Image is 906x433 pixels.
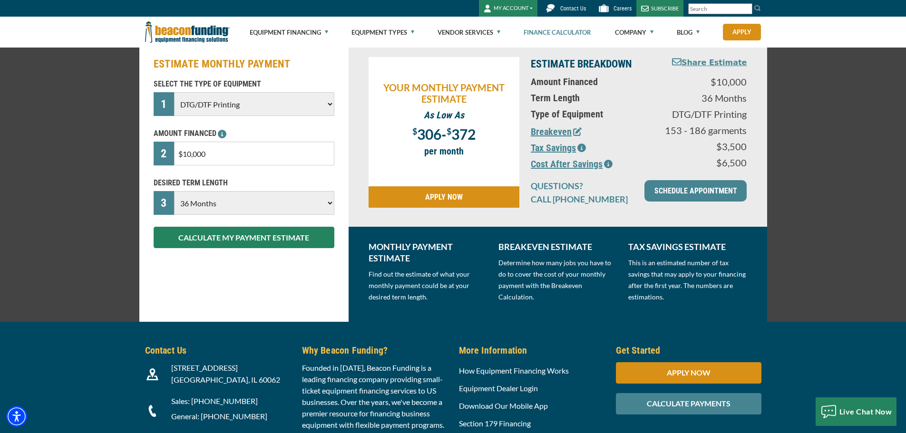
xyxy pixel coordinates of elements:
a: Company [615,17,653,48]
a: Blog [677,17,700,48]
img: Beacon Funding Corporation logo [145,17,230,48]
button: Breakeven [531,125,582,139]
p: General: [PHONE_NUMBER] [171,411,291,422]
a: Clear search text [742,5,750,13]
div: APPLY NOW [616,362,761,384]
span: Live Chat Now [839,407,892,416]
a: Vendor Services [438,17,500,48]
h5: More Information [459,343,604,357]
a: SCHEDULE APPOINTMENT [644,180,747,202]
p: per month [373,145,515,157]
p: QUESTIONS? [531,180,633,192]
p: This is an estimated number of tax savings that may apply to your financing after the first year.... [628,257,747,303]
p: Determine how many jobs you have to do to cover the cost of your monthly payment with the Breakev... [498,257,617,303]
h2: ESTIMATE MONTHLY PAYMENT [154,57,334,71]
p: Founded in [DATE], Beacon Funding is a leading financing company providing small-ticket equipment... [302,362,448,431]
p: $3,500 [663,141,747,152]
span: $ [412,126,417,136]
p: - [373,125,515,141]
button: Cost After Savings [531,157,613,171]
img: Beacon Funding location [146,368,158,380]
a: Equipment Financing [250,17,328,48]
div: 2 [154,142,175,165]
input: $ [174,142,334,165]
a: Download Our Mobile App [459,401,548,410]
a: APPLY NOW [369,186,520,208]
div: CALCULATE PAYMENTS [616,393,761,414]
p: 36 Months [663,92,747,104]
button: Tax Savings [531,141,586,155]
div: 3 [154,191,175,215]
p: Type of Equipment [531,108,652,120]
a: Apply [723,24,761,40]
a: Equipment Types [351,17,414,48]
p: YOUR MONTHLY PAYMENT ESTIMATE [373,82,515,105]
h5: Get Started [616,343,761,357]
span: 372 [451,125,476,143]
span: Careers [614,5,632,12]
h5: Contact Us [145,343,291,357]
span: 306 [417,125,441,143]
p: ESTIMATE BREAKDOWN [531,57,652,71]
span: Contact Us [560,5,586,12]
p: Amount Financed [531,76,652,87]
a: Section 179 Financing [459,419,531,428]
p: As Low As [373,109,515,121]
a: How Equipment Financing Works [459,366,569,375]
p: DTG/DTF Printing [663,108,747,120]
a: APPLY NOW [616,368,761,377]
p: SELECT THE TYPE OF EQUIPMENT [154,78,334,90]
button: Share Estimate [672,57,747,69]
p: $6,500 [663,157,747,168]
p: 153 - 186 garments [663,125,747,136]
p: AMOUNT FINANCED [154,128,334,139]
input: Search [688,3,752,14]
p: DESIRED TERM LENGTH [154,177,334,189]
button: Live Chat Now [816,397,897,426]
p: $10,000 [663,76,747,87]
a: Finance Calculator [524,17,591,48]
span: $ [447,126,451,136]
a: CALCULATE PAYMENTS [616,399,761,408]
img: Beacon Funding Phone [146,405,158,417]
p: Find out the estimate of what your monthly payment could be at your desired term length. [369,269,487,303]
p: MONTHLY PAYMENT ESTIMATE [369,241,487,264]
button: CALCULATE MY PAYMENT ESTIMATE [154,227,334,248]
p: TAX SAVINGS ESTIMATE [628,241,747,252]
p: Term Length [531,92,652,104]
img: Search [754,4,761,12]
h5: Why Beacon Funding? [302,343,448,357]
div: 1 [154,92,175,116]
p: BREAKEVEN ESTIMATE [498,241,617,252]
a: Equipment Dealer Login [459,384,538,393]
p: CALL [PHONE_NUMBER] [531,193,633,205]
div: Accessibility Menu [6,406,27,427]
p: Sales: [PHONE_NUMBER] [171,395,291,407]
span: [STREET_ADDRESS] [GEOGRAPHIC_DATA], IL 60062 [171,363,280,384]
